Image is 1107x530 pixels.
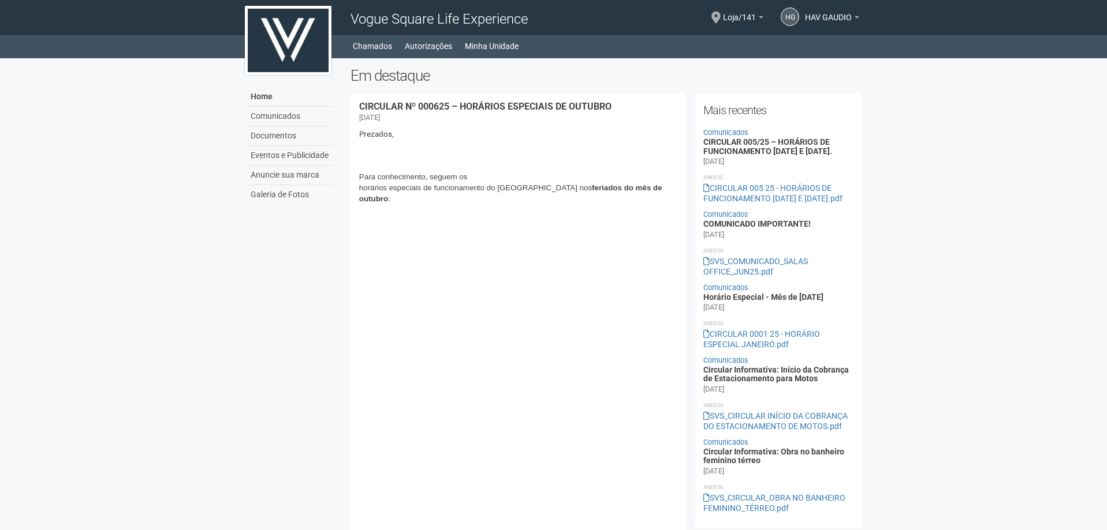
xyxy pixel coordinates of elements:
[353,38,392,54] a: Chamados
[723,2,756,22] span: Loja/141
[248,87,333,107] a: Home
[359,172,662,203] span: Para conhecimento, seguem os horários especiais de funcionamento do [GEOGRAPHIC_DATA] nos :
[723,14,763,24] a: Loja/141
[703,183,843,203] a: CIRCULAR 005 25 - HORÁRIOS DE FUNCIONAMENTO [DATE] E [DATE].pdf
[703,466,724,476] div: [DATE]
[703,246,854,256] li: Anexos
[703,384,724,394] div: [DATE]
[248,107,333,126] a: Comunicados
[703,283,748,292] a: Comunicados
[703,365,849,383] a: Circular Informativa: Início da Cobrança de Estacionamento para Motos
[703,329,820,349] a: CIRCULAR 0001 25 - HORÁRIO ESPECIAL JANEIRO.pdf
[703,156,724,167] div: [DATE]
[703,172,854,183] li: Anexos
[703,411,848,431] a: SVS_CIRCULAR INÍCIO DA COBRANÇA DO ESTACIONAMENTO DE MOTOS.pdf
[703,356,748,364] a: Comunicados
[703,400,854,411] li: Anexos
[248,146,333,166] a: Eventos e Publicidade
[703,210,748,219] a: Comunicados
[781,7,799,26] a: HG
[405,38,452,54] a: Autorizações
[248,126,333,146] a: Documentos
[703,318,854,329] li: Anexos
[703,137,832,155] a: CIRCULAR 005/25 – HORÁRIOS DE FUNCIONAMENTO [DATE] E [DATE].
[359,112,380,123] div: [DATE]
[703,102,854,119] h2: Mais recentes
[703,292,823,302] a: Horário Especial - Mês de [DATE]
[703,438,748,446] a: Comunicados
[703,482,854,493] li: Anexos
[359,101,612,112] a: CIRCULAR Nº 000625 – HORÁRIOS ESPECIAIS DE OUTUBRO
[805,14,859,24] a: HAV GAUDIO
[359,183,662,203] b: feriados do mês de outubro
[805,2,852,22] span: HAV GAUDIO
[703,493,845,513] a: SVS_CIRCULAR_OBRA NO BANHEIRO FEMININO_TÉRREO.pdf
[351,67,863,84] h2: Em destaque
[248,166,333,185] a: Anuncie sua marca
[465,38,519,54] a: Minha Unidade
[703,302,724,313] div: [DATE]
[703,230,724,240] div: [DATE]
[703,219,811,228] a: COMUNICADO IMPORTANTE!
[703,128,748,137] a: Comunicados
[703,257,808,276] a: SVS_COMUNICADO_SALAS OFFICE_JUN25.pdf
[248,185,333,204] a: Galeria de Fotos
[703,447,844,465] a: Circular Informativa: Obra no banheiro feminino térreo
[351,11,528,27] span: Vogue Square Life Experience
[245,6,331,75] img: logo.jpg
[359,130,394,138] span: Prezados,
